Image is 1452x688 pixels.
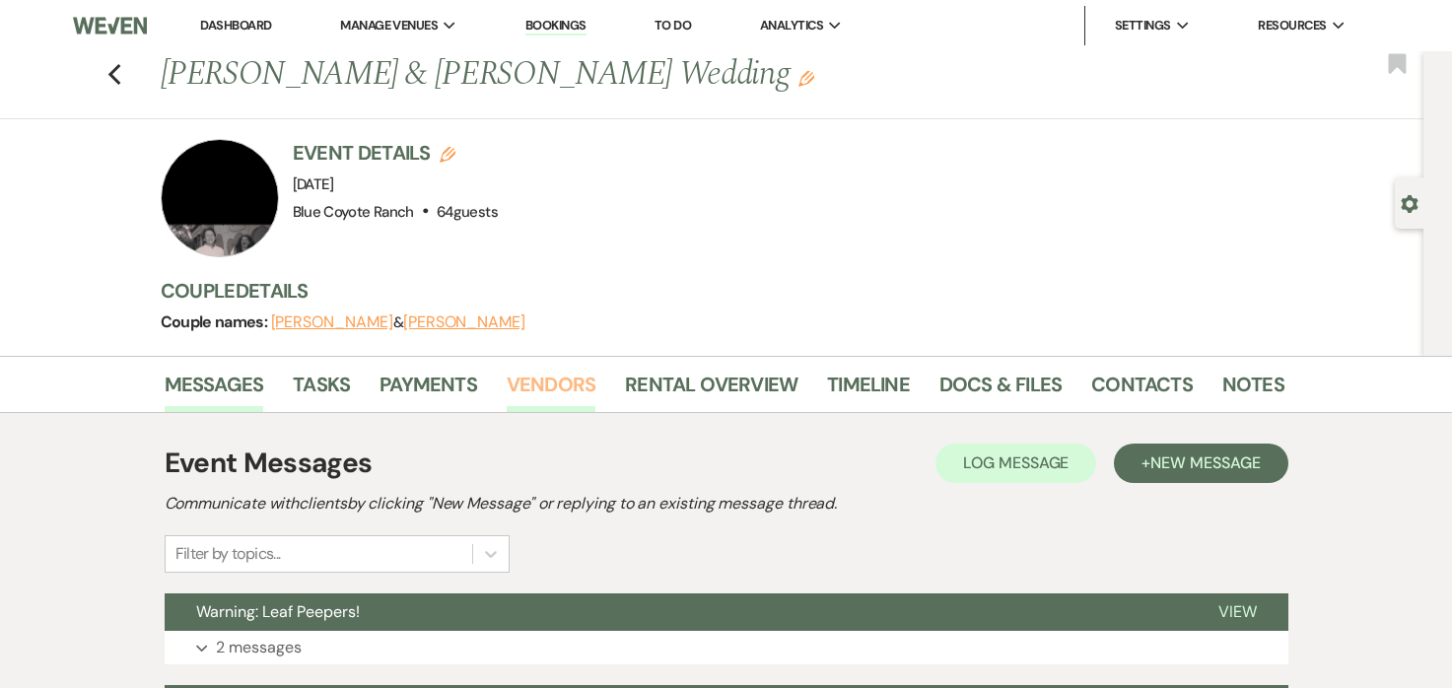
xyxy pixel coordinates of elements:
a: Dashboard [200,17,271,34]
span: View [1218,601,1257,622]
span: Couple names: [161,311,271,332]
a: Payments [380,369,477,412]
button: [PERSON_NAME] [403,314,525,330]
h1: Event Messages [165,443,373,484]
button: View [1187,593,1288,631]
h2: Communicate with clients by clicking "New Message" or replying to an existing message thread. [165,492,1288,516]
a: Bookings [525,17,587,35]
button: 2 messages [165,631,1288,664]
button: [PERSON_NAME] [271,314,393,330]
a: Messages [165,369,264,412]
span: [DATE] [293,174,334,194]
span: Blue Coyote Ranch [293,202,414,222]
button: +New Message [1114,444,1287,483]
button: Log Message [935,444,1096,483]
h3: Couple Details [161,277,1265,305]
span: Log Message [963,452,1069,473]
span: Settings [1115,16,1171,35]
a: Timeline [827,369,910,412]
h3: Event Details [293,139,498,167]
span: Analytics [760,16,823,35]
span: & [271,312,525,332]
span: 64 guests [437,202,498,222]
a: Rental Overview [625,369,797,412]
a: Notes [1222,369,1284,412]
a: To Do [655,17,691,34]
div: Filter by topics... [175,542,281,566]
button: Edit [798,69,814,87]
button: Open lead details [1401,193,1418,212]
a: Tasks [293,369,350,412]
a: Contacts [1091,369,1193,412]
p: 2 messages [216,635,302,660]
span: Manage Venues [340,16,438,35]
img: Weven Logo [73,5,147,46]
h1: [PERSON_NAME] & [PERSON_NAME] Wedding [161,51,1044,99]
button: Warning: Leaf Peepers! [165,593,1187,631]
a: Docs & Files [939,369,1062,412]
span: Resources [1258,16,1326,35]
a: Vendors [507,369,595,412]
span: New Message [1150,452,1260,473]
span: Warning: Leaf Peepers! [196,601,360,622]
